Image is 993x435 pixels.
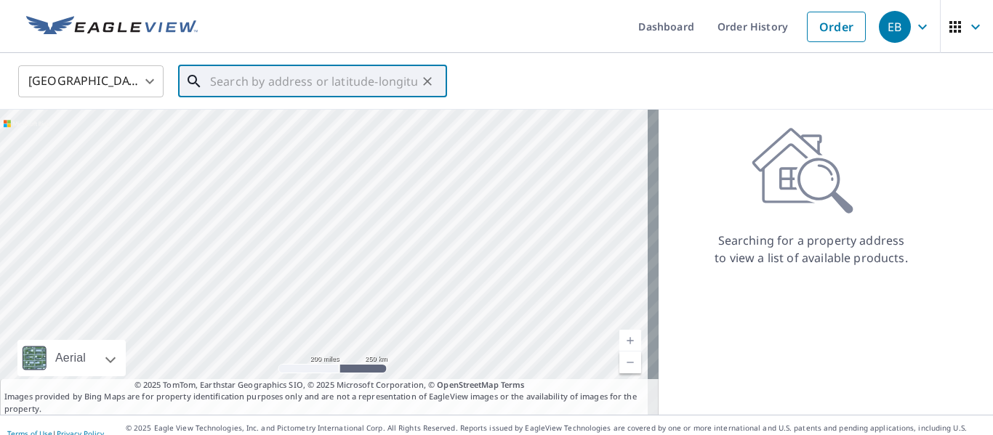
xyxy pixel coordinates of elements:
[619,330,641,351] a: Current Level 5, Zoom In
[17,340,126,376] div: Aerial
[18,61,164,102] div: [GEOGRAPHIC_DATA]
[714,232,909,267] p: Searching for a property address to view a list of available products.
[51,340,90,376] div: Aerial
[210,61,417,102] input: Search by address or latitude-longitude
[501,379,525,390] a: Terms
[619,351,641,373] a: Current Level 5, Zoom Out
[417,71,438,92] button: Clear
[437,379,498,390] a: OpenStreetMap
[807,12,866,42] a: Order
[879,11,911,43] div: EB
[134,379,525,391] span: © 2025 TomTom, Earthstar Geographics SIO, © 2025 Microsoft Corporation, ©
[26,16,198,38] img: EV Logo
